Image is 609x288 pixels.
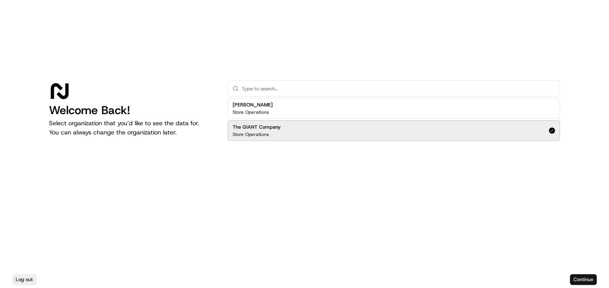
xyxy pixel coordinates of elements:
h2: [PERSON_NAME] [233,101,273,108]
p: Select organization that you’d like to see the data for. You can always change the organization l... [49,119,215,137]
button: Log out [12,274,36,285]
input: Type to search... [242,81,555,96]
h1: Welcome Back! [49,103,215,117]
button: Continue [570,274,597,285]
p: Store Operations [233,131,269,137]
p: Store Operations [233,109,269,115]
div: Suggestions [228,97,560,142]
h2: The GIANT Company [233,124,281,131]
